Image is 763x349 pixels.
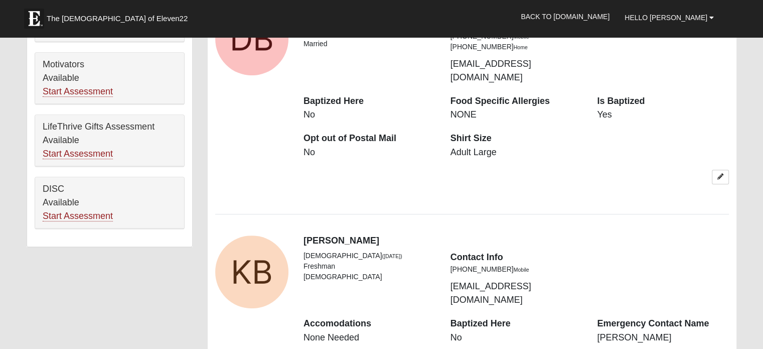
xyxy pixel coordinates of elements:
[450,264,582,275] li: [PHONE_NUMBER]
[597,95,729,108] dt: Is Baptized
[597,331,729,344] dd: [PERSON_NAME]
[303,146,435,159] dd: No
[450,146,582,159] dd: Adult Large
[450,108,582,122] dd: NONE
[303,236,729,247] h4: [PERSON_NAME]
[450,95,582,108] dt: Food Specific Allergies
[19,4,220,29] a: The [DEMOGRAPHIC_DATA] of Eleven22
[617,5,721,30] a: Hello [PERSON_NAME]
[35,177,184,228] div: DISC Available
[43,211,113,221] a: Start Assessment
[35,115,184,166] div: LifeThrive Gifts Assessment Available
[597,317,729,330] dt: Emergency Contact Name
[35,53,184,104] div: Motivators Available
[443,251,590,307] div: [EMAIL_ADDRESS][DOMAIN_NAME]
[450,317,582,330] dt: Baptized Here
[712,170,729,184] a: Edit Daniel Beaty
[303,132,435,145] dt: Opt out of Postal Mail
[514,267,529,273] small: Mobile
[514,44,528,50] small: Home
[24,9,44,29] img: Eleven22 logo
[597,108,729,122] dd: Yes
[215,2,288,75] a: View Fullsize Photo
[43,86,113,97] a: Start Assessment
[450,42,582,52] li: [PHONE_NUMBER]
[303,261,435,272] li: Freshman
[303,317,435,330] dt: Accomodations
[450,252,503,262] strong: Contact Info
[43,149,113,159] a: Start Assessment
[303,39,435,49] li: Married
[514,34,529,40] small: Mobile
[303,331,435,344] dd: None Needed
[625,14,707,22] span: Hello [PERSON_NAME]
[47,14,188,24] span: The [DEMOGRAPHIC_DATA] of Eleven22
[303,272,435,282] li: [DEMOGRAPHIC_DATA]
[303,95,435,108] dt: Baptized Here
[513,4,617,29] a: Back to [DOMAIN_NAME]
[215,236,288,309] a: View Fullsize Photo
[443,18,590,84] div: [EMAIL_ADDRESS][DOMAIN_NAME]
[303,108,435,122] dd: No
[450,331,582,344] dd: No
[382,253,402,259] small: ([DATE])
[450,132,582,145] dt: Shirt Size
[303,251,435,261] li: [DEMOGRAPHIC_DATA]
